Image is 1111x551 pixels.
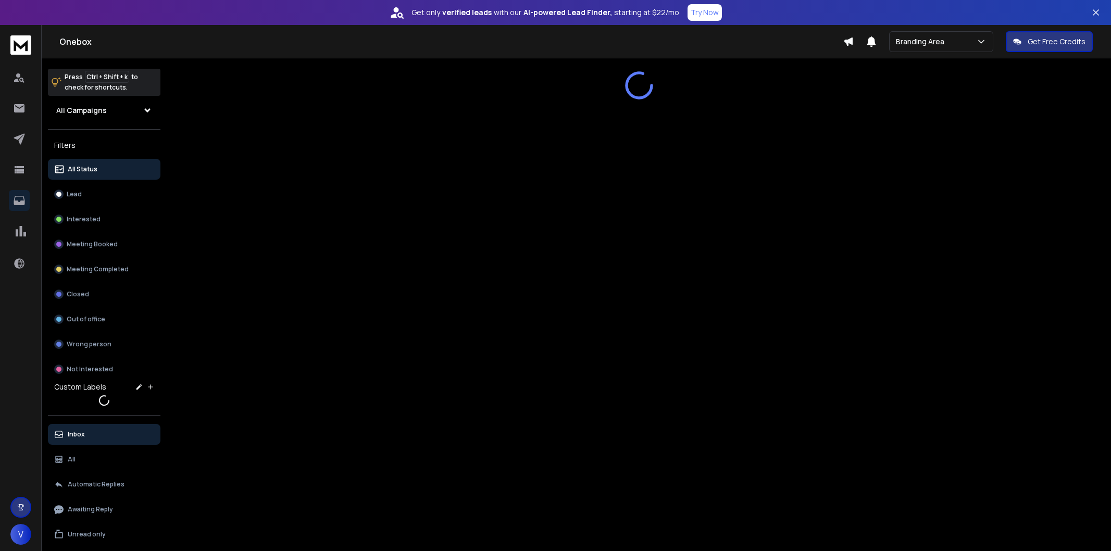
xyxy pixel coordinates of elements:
[48,100,160,121] button: All Campaigns
[442,7,492,18] strong: verified leads
[48,474,160,495] button: Automatic Replies
[48,138,160,153] h3: Filters
[48,359,160,380] button: Not Interested
[688,4,722,21] button: Try Now
[48,209,160,230] button: Interested
[67,315,105,323] p: Out of office
[68,455,76,464] p: All
[48,424,160,445] button: Inbox
[67,265,129,273] p: Meeting Completed
[411,7,679,18] p: Get only with our starting at $22/mo
[1006,31,1093,52] button: Get Free Credits
[68,165,97,173] p: All Status
[48,524,160,545] button: Unread only
[67,290,89,298] p: Closed
[67,365,113,373] p: Not Interested
[48,284,160,305] button: Closed
[68,530,106,539] p: Unread only
[48,499,160,520] button: Awaiting Reply
[54,382,106,392] h3: Custom Labels
[48,334,160,355] button: Wrong person
[68,480,124,489] p: Automatic Replies
[48,184,160,205] button: Lead
[523,7,612,18] strong: AI-powered Lead Finder,
[896,36,948,47] p: Branding Area
[67,190,82,198] p: Lead
[10,524,31,545] button: V
[48,309,160,330] button: Out of office
[10,35,31,55] img: logo
[691,7,719,18] p: Try Now
[67,340,111,348] p: Wrong person
[48,159,160,180] button: All Status
[48,234,160,255] button: Meeting Booked
[56,105,107,116] h1: All Campaigns
[67,215,101,223] p: Interested
[48,259,160,280] button: Meeting Completed
[67,240,118,248] p: Meeting Booked
[68,430,85,439] p: Inbox
[1028,36,1085,47] p: Get Free Credits
[85,71,129,83] span: Ctrl + Shift + k
[65,72,138,93] p: Press to check for shortcuts.
[48,449,160,470] button: All
[59,35,843,48] h1: Onebox
[68,505,113,514] p: Awaiting Reply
